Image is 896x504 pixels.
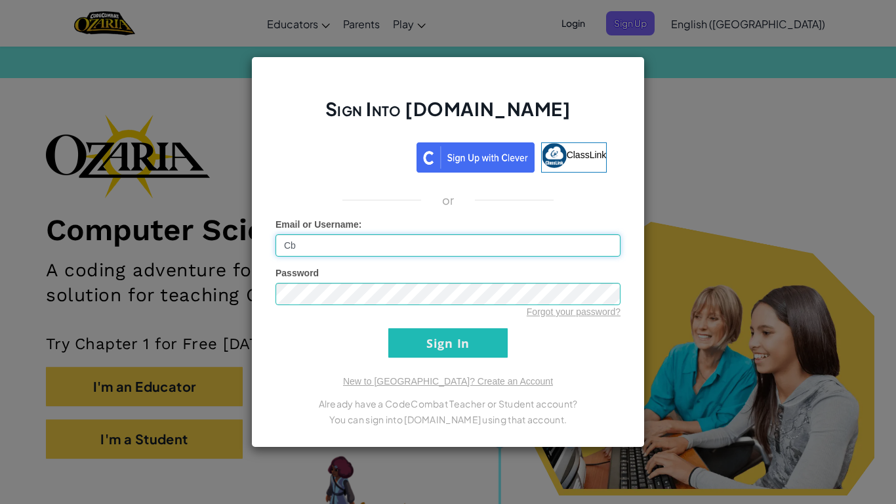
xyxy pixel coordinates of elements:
[343,376,553,387] a: New to [GEOGRAPHIC_DATA]? Create an Account
[275,219,359,230] span: Email or Username
[417,142,535,173] img: clever_sso_button@2x.png
[442,192,455,208] p: or
[527,306,621,317] a: Forgot your password?
[567,150,607,160] span: ClassLink
[275,96,621,135] h2: Sign Into [DOMAIN_NAME]
[283,141,417,170] iframe: Sign in with Google Button
[275,411,621,427] p: You can sign into [DOMAIN_NAME] using that account.
[275,268,319,278] span: Password
[275,218,362,231] label: :
[388,328,508,358] input: Sign In
[275,396,621,411] p: Already have a CodeCombat Teacher or Student account?
[542,143,567,168] img: classlink-logo-small.png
